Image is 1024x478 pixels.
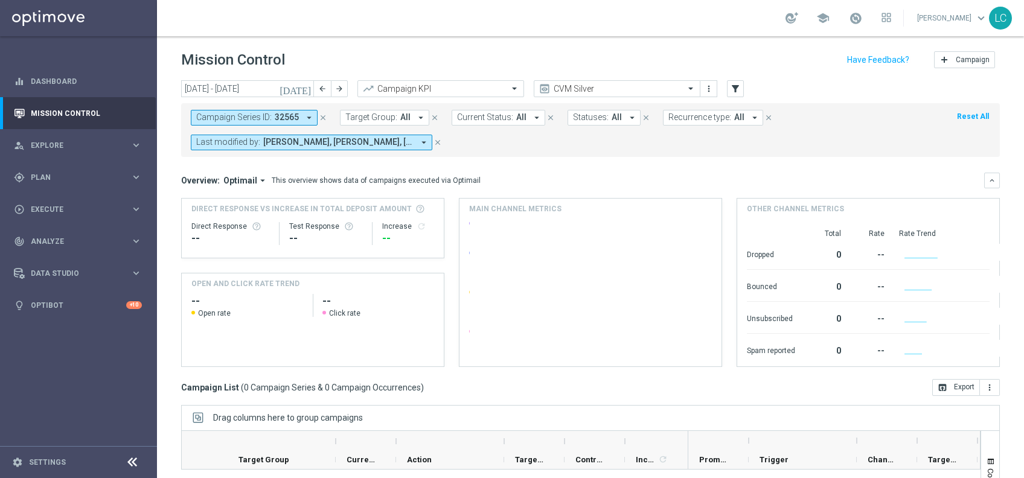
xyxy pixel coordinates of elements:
i: close [434,138,442,147]
div: gps_fixed Plan keyboard_arrow_right [13,173,142,182]
span: keyboard_arrow_down [974,11,988,25]
span: Target Group [238,455,289,464]
button: play_circle_outline Execute keyboard_arrow_right [13,205,142,214]
button: person_search Explore keyboard_arrow_right [13,141,142,150]
i: close [642,113,650,122]
div: Explore [14,140,130,151]
i: play_circle_outline [14,204,25,215]
div: -- [856,340,885,359]
i: arrow_drop_down [531,112,542,123]
i: arrow_drop_down [418,137,429,148]
div: 0 [810,244,841,263]
span: Trigger [760,455,789,464]
span: Recurrence type: [668,112,731,123]
button: close [763,111,774,124]
div: Rate Trend [899,229,990,238]
i: keyboard_arrow_right [130,267,142,279]
i: [DATE] [280,83,312,94]
h4: Other channel metrics [747,203,844,214]
div: -- [191,231,269,246]
button: Optimail arrow_drop_down [220,175,272,186]
i: close [546,113,555,122]
div: 0 [810,276,841,295]
button: Recurrence type: All arrow_drop_down [663,110,763,126]
button: filter_alt [727,80,744,97]
h3: Overview: [181,175,220,186]
i: equalizer [14,76,25,87]
i: track_changes [14,236,25,247]
i: close [764,113,773,122]
button: lightbulb Optibot +10 [13,301,142,310]
button: Campaign Series ID: 32565 arrow_drop_down [191,110,318,126]
button: Last modified by: [PERSON_NAME], [PERSON_NAME], [PERSON_NAME], [PERSON_NAME], [PERSON_NAME], [PER... [191,135,432,150]
i: keyboard_arrow_right [130,203,142,215]
button: keyboard_arrow_down [984,173,1000,188]
div: Rate [856,229,885,238]
span: ( [241,382,244,393]
button: arrow_forward [331,80,348,97]
span: Current Status [347,455,376,464]
h4: Main channel metrics [469,203,562,214]
i: add [939,55,949,65]
button: Mission Control [13,109,142,118]
div: Dropped [747,244,795,263]
div: 0 [810,340,841,359]
div: Unsubscribed [747,308,795,327]
div: Row Groups [213,413,363,422]
div: -- [382,231,434,246]
i: trending_up [362,83,374,95]
span: All [516,112,526,123]
multiple-options-button: Export to CSV [932,382,1000,392]
span: 0 Campaign Series & 0 Campaign Occurrences [244,382,421,393]
span: ) [421,382,424,393]
input: Select date range [181,80,314,97]
button: equalizer Dashboard [13,77,142,86]
i: arrow_back [318,84,327,93]
span: Campaign Series ID: [196,112,272,123]
i: keyboard_arrow_right [130,171,142,183]
span: [PERSON_NAME], [PERSON_NAME], [PERSON_NAME], [PERSON_NAME], [PERSON_NAME], [PERSON_NAME], [PERSON... [263,137,414,147]
span: Target Group: [345,112,397,123]
button: close [432,136,443,149]
i: keyboard_arrow_right [130,235,142,247]
button: close [641,111,651,124]
span: Optimail [223,175,257,186]
div: Spam reported [747,340,795,359]
div: -- [289,231,362,246]
span: school [816,11,830,25]
i: arrow_drop_down [627,112,638,123]
span: Plan [31,174,130,181]
div: Analyze [14,236,130,247]
button: close [429,111,440,124]
button: [DATE] [278,80,314,98]
button: Target Group: All arrow_drop_down [340,110,429,126]
i: lightbulb [14,300,25,311]
div: Total [810,229,841,238]
div: Mission Control [14,97,142,129]
h4: OPEN AND CLICK RATE TREND [191,278,299,289]
div: +10 [126,301,142,309]
span: Drag columns here to group campaigns [213,413,363,422]
button: Statuses: All arrow_drop_down [568,110,641,126]
i: more_vert [704,84,714,94]
span: Last modified by: [196,137,260,147]
div: Increase [382,221,434,231]
button: Reset All [956,110,990,123]
a: Mission Control [31,97,142,129]
i: arrow_drop_down [749,112,760,123]
span: Click rate [329,308,360,318]
div: This overview shows data of campaigns executed via Optimail [272,175,481,186]
i: settings [12,457,23,468]
div: track_changes Analyze keyboard_arrow_right [13,237,142,246]
i: close [319,113,327,122]
a: Optibot [31,289,126,321]
div: Bounced [747,276,795,295]
div: -- [856,276,885,295]
span: All [400,112,411,123]
i: refresh [658,454,668,464]
a: Settings [29,459,66,466]
span: Action [407,455,432,464]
